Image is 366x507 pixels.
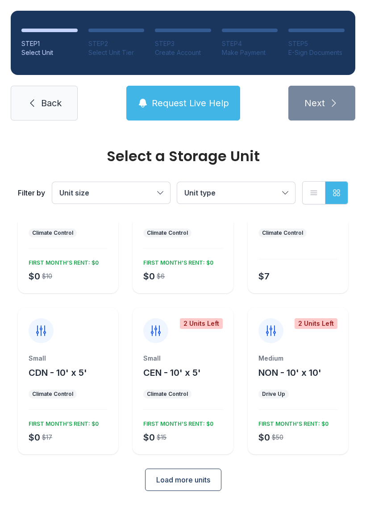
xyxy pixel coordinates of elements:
[177,182,295,204] button: Unit type
[32,229,73,237] div: Climate Control
[262,391,285,398] div: Drive Up
[156,474,210,485] span: Load more units
[258,431,270,444] div: $0
[222,39,278,48] div: STEP 4
[147,391,188,398] div: Climate Control
[152,97,229,109] span: Request Live Help
[42,272,52,281] div: $10
[155,39,211,48] div: STEP 3
[262,229,303,237] div: Climate Control
[258,270,270,283] div: $7
[21,39,78,48] div: STEP 1
[272,433,283,442] div: $50
[147,229,188,237] div: Climate Control
[18,149,348,163] div: Select a Storage Unit
[25,417,99,428] div: FIRST MONTH’S RENT: $0
[143,270,155,283] div: $0
[295,318,337,329] div: 2 Units Left
[143,354,222,363] div: Small
[143,367,201,378] span: CEN - 10' x 5'
[32,391,73,398] div: Climate Control
[288,39,345,48] div: STEP 5
[222,48,278,57] div: Make Payment
[21,48,78,57] div: Select Unit
[29,366,87,379] button: CDN - 10' x 5'
[29,367,87,378] span: CDN - 10' x 5'
[25,256,99,266] div: FIRST MONTH’S RENT: $0
[140,256,213,266] div: FIRST MONTH’S RENT: $0
[304,97,325,109] span: Next
[288,48,345,57] div: E-Sign Documents
[88,48,145,57] div: Select Unit Tier
[258,366,321,379] button: NON - 10' x 10'
[180,318,223,329] div: 2 Units Left
[255,417,329,428] div: FIRST MONTH’S RENT: $0
[42,433,52,442] div: $17
[143,366,201,379] button: CEN - 10' x 5'
[88,39,145,48] div: STEP 2
[258,354,337,363] div: Medium
[157,433,166,442] div: $15
[29,270,40,283] div: $0
[29,354,108,363] div: Small
[29,431,40,444] div: $0
[258,367,321,378] span: NON - 10' x 10'
[143,431,155,444] div: $0
[52,182,170,204] button: Unit size
[18,187,45,198] div: Filter by
[59,188,89,197] span: Unit size
[140,417,213,428] div: FIRST MONTH’S RENT: $0
[41,97,62,109] span: Back
[157,272,165,281] div: $6
[184,188,216,197] span: Unit type
[155,48,211,57] div: Create Account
